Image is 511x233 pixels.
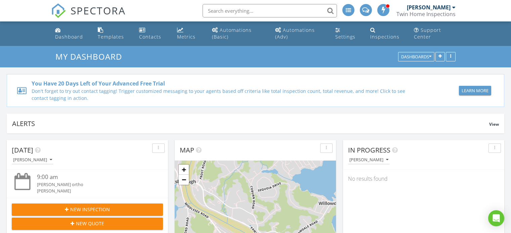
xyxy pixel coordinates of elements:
[407,4,451,11] div: [PERSON_NAME]
[12,203,163,216] button: New Inspection
[349,158,388,162] div: [PERSON_NAME]
[179,165,189,175] a: Zoom in
[459,86,491,95] button: Learn More
[209,24,267,43] a: Automations (Basic)
[55,51,128,62] a: My Dashboard
[70,206,110,213] span: New Inspection
[335,34,355,40] div: Settings
[55,34,83,40] div: Dashboard
[12,218,163,230] button: New Quote
[12,145,33,155] span: [DATE]
[51,3,66,18] img: The Best Home Inspection Software - Spectora
[212,27,252,40] div: Automations (Basic)
[95,24,131,43] a: Templates
[203,4,337,17] input: Search everything...
[179,175,189,185] a: Zoom out
[368,24,406,43] a: Inspections
[333,24,362,43] a: Settings
[32,79,417,88] div: You Have 20 Days Left of Your Advanced Free Trial
[51,9,126,23] a: SPECTORA
[272,24,327,43] a: Automations (Advanced)
[489,121,499,127] span: View
[180,145,194,155] span: Map
[37,173,151,181] div: 9:00 am
[12,156,53,165] button: [PERSON_NAME]
[414,27,441,40] div: Support Center
[348,156,390,165] button: [PERSON_NAME]
[462,88,488,94] div: Learn More
[275,27,315,40] div: Automations (Adv)
[401,55,431,59] div: Dashboards
[139,34,161,40] div: Contacts
[348,145,390,155] span: In Progress
[12,119,489,128] div: Alerts
[13,158,52,162] div: [PERSON_NAME]
[177,34,196,40] div: Metrics
[76,220,104,227] span: New Quote
[37,188,151,194] div: [PERSON_NAME]
[71,3,126,17] span: SPECTORA
[398,52,434,62] button: Dashboards
[370,34,399,40] div: Inspections
[52,24,90,43] a: Dashboard
[98,34,124,40] div: Templates
[343,170,504,188] div: No results found
[37,181,151,188] div: [PERSON_NAME] ortho
[32,88,417,102] div: Don't forget to try out contact tagging! Trigger customized messaging to your agents based off cr...
[174,24,204,43] a: Metrics
[411,24,459,43] a: Support Center
[396,11,456,17] div: Twin Home Inspections
[136,24,169,43] a: Contacts
[488,210,504,226] div: Open Intercom Messenger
